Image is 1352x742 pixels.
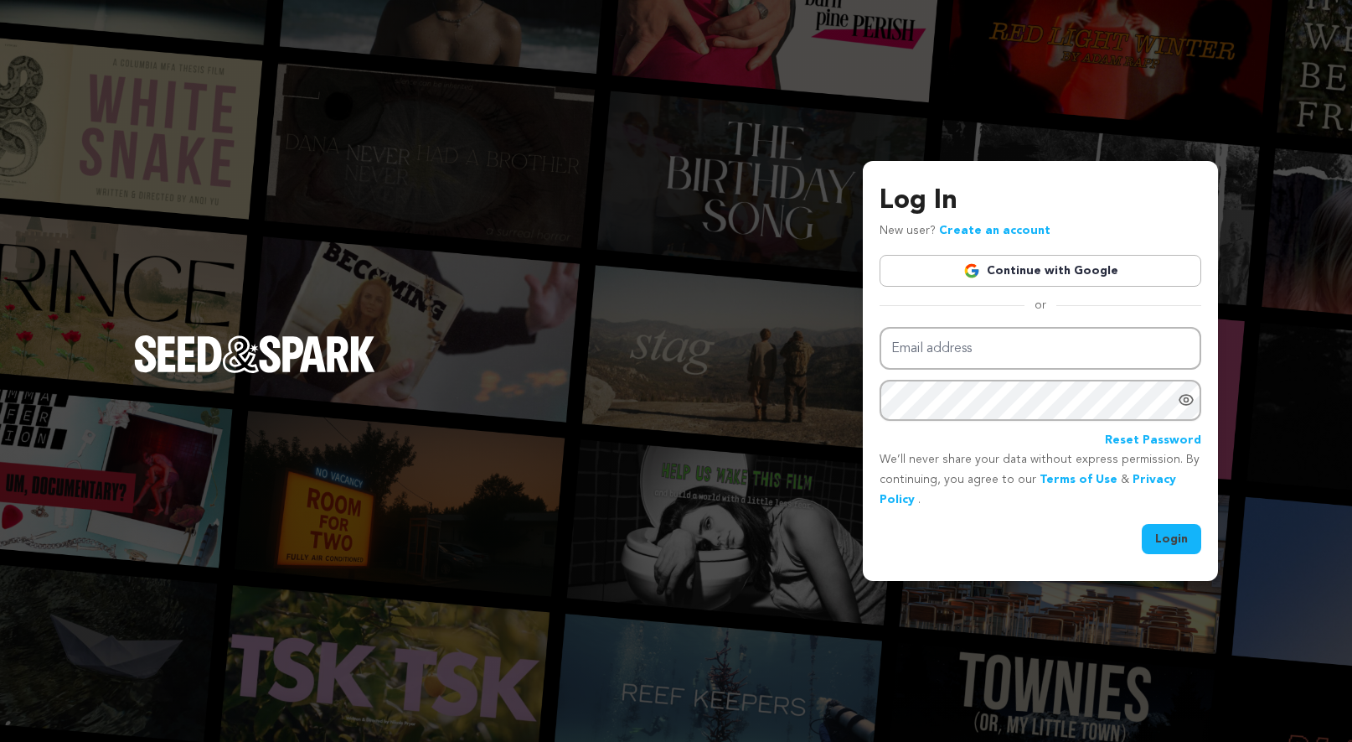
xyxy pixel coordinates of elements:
a: Reset Password [1105,431,1201,451]
a: Seed&Spark Homepage [134,335,375,406]
a: Terms of Use [1040,474,1117,485]
img: Google logo [963,262,980,279]
span: or [1024,297,1056,314]
a: Show password as plain text. Warning: this will display your password on the screen. [1178,392,1195,408]
p: New user? [880,221,1050,241]
a: Create an account [939,225,1050,236]
a: Privacy Policy [880,474,1176,506]
p: We’ll never share your data without express permission. By continuing, you agree to our & . [880,450,1201,510]
a: Continue with Google [880,255,1201,287]
input: Email address [880,327,1201,370]
button: Login [1142,524,1201,554]
h3: Log In [880,181,1201,221]
img: Seed&Spark Logo [134,335,375,372]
